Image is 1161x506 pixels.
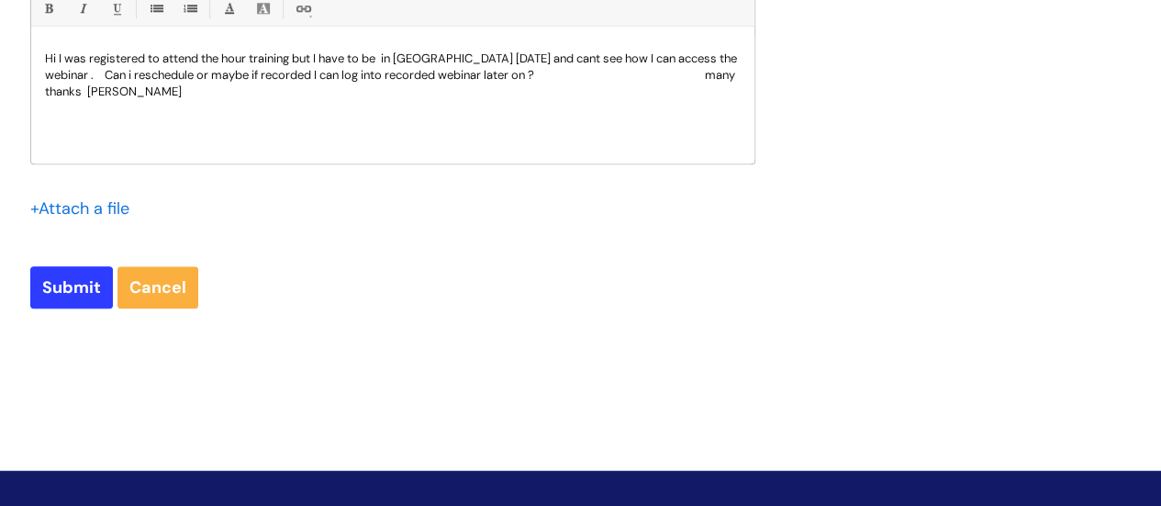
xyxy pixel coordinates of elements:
[30,194,140,223] div: Attach a file
[30,197,39,219] span: +
[117,266,198,309] a: Cancel
[45,51,741,100] p: Hi I was registered to attend the hour training but I have to be in [GEOGRAPHIC_DATA] [DATE] and ...
[30,266,113,309] input: Submit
